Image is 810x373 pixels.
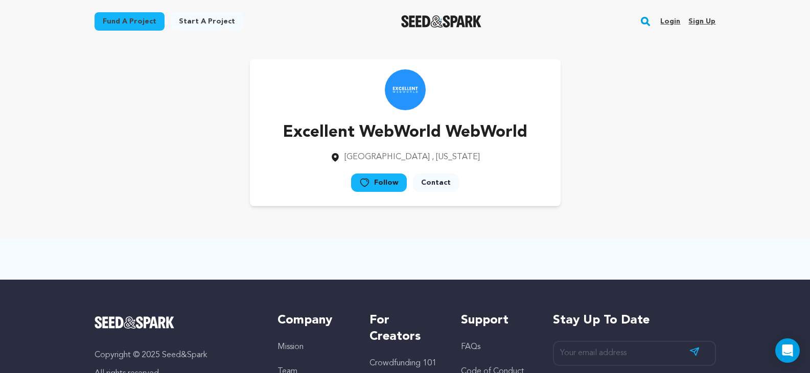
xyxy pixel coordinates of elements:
a: Login [660,13,680,30]
span: , [US_STATE] [432,153,480,161]
div: Open Intercom Messenger [775,338,800,363]
h5: Support [461,312,532,329]
a: Mission [277,343,304,351]
p: Copyright © 2025 Seed&Spark [95,349,258,361]
a: Seed&Spark Homepage [401,15,481,28]
input: Your email address [553,341,716,366]
h5: Company [277,312,349,329]
a: Seed&Spark Homepage [95,316,258,329]
a: Sign up [688,13,715,30]
h5: Stay up to date [553,312,716,329]
h5: For Creators [369,312,441,345]
p: Excellent WebWorld WebWorld [283,120,527,145]
a: Follow [351,173,407,192]
span: [GEOGRAPHIC_DATA] [344,153,430,161]
a: Fund a project [95,12,165,31]
a: Contact [413,173,459,192]
img: https://seedandspark-static.s3.us-east-2.amazonaws.com/images/User/001/762/230/medium/Excellent%2... [385,69,426,110]
a: Crowdfunding 101 [369,359,436,367]
a: FAQs [461,343,480,351]
a: Start a project [171,12,243,31]
img: Seed&Spark Logo [95,316,175,329]
img: Seed&Spark Logo Dark Mode [401,15,481,28]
